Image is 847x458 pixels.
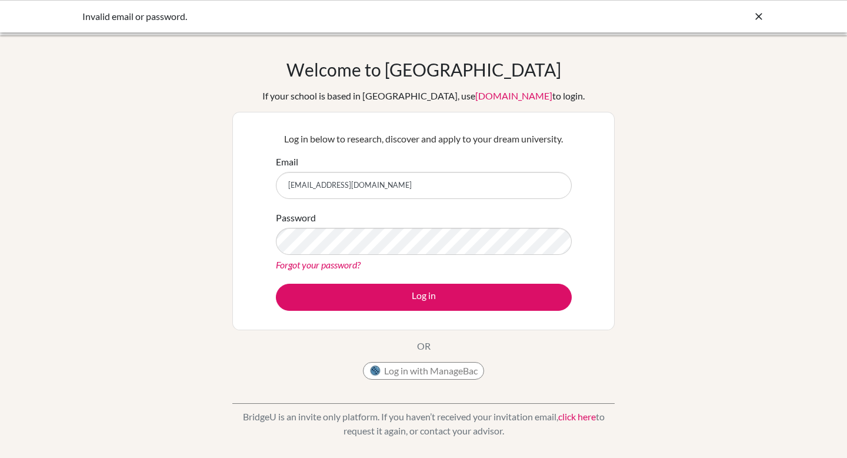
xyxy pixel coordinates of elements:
a: Forgot your password? [276,259,361,270]
p: Log in below to research, discover and apply to your dream university. [276,132,572,146]
button: Log in with ManageBac [363,362,484,380]
button: Log in [276,284,572,311]
label: Email [276,155,298,169]
a: [DOMAIN_NAME] [475,90,552,101]
p: OR [417,339,431,353]
label: Password [276,211,316,225]
p: BridgeU is an invite only platform. If you haven’t received your invitation email, to request it ... [232,410,615,438]
h1: Welcome to [GEOGRAPHIC_DATA] [286,59,561,80]
a: click here [558,411,596,422]
div: Invalid email or password. [82,9,588,24]
div: If your school is based in [GEOGRAPHIC_DATA], use to login. [262,89,585,103]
